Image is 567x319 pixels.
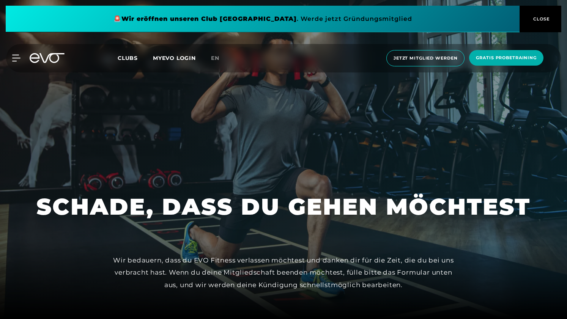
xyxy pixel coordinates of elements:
span: Gratis Probetraining [476,55,537,61]
span: Clubs [118,55,138,61]
a: Gratis Probetraining [467,50,546,66]
a: Jetzt Mitglied werden [384,50,467,66]
a: en [211,54,228,63]
h1: SCHADE, DASS DU GEHEN MÖCHTEST [36,192,531,222]
a: MYEVO LOGIN [153,55,196,61]
div: Wir bedauern, dass du EVO Fitness verlassen möchtest und danken dir für die Zeit, die du bei uns ... [113,254,454,291]
span: en [211,55,219,61]
span: CLOSE [531,16,550,22]
span: Jetzt Mitglied werden [394,55,457,61]
a: Clubs [118,54,153,61]
button: CLOSE [520,6,561,32]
